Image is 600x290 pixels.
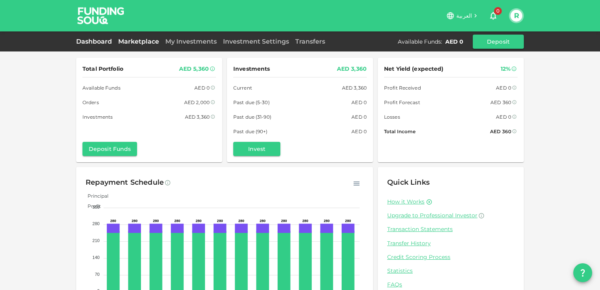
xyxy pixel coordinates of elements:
[387,198,424,206] a: How it Works
[179,64,209,74] div: AED 5,360
[490,127,511,136] div: AED 360
[233,142,280,156] button: Invest
[162,38,220,45] a: My Investments
[82,98,99,106] span: Orders
[233,64,270,74] span: Investments
[337,64,367,74] div: AED 3,360
[384,98,420,106] span: Profit Forecast
[233,84,252,92] span: Current
[496,84,511,92] div: AED 0
[387,253,514,261] a: Credit Scoring Process
[220,38,292,45] a: Investment Settings
[445,38,463,46] div: AED 0
[92,205,99,209] tspan: 350
[387,240,514,247] a: Transfer History
[92,238,99,243] tspan: 210
[387,212,477,219] span: Upgrade to Professional Investor
[351,127,367,136] div: AED 0
[496,113,511,121] div: AED 0
[233,98,270,106] span: Past due (5-30)
[194,84,210,92] div: AED 0
[82,193,108,199] span: Principal
[76,38,115,45] a: Dashboard
[387,226,514,233] a: Transaction Statements
[510,10,522,22] button: R
[387,281,514,288] a: FAQs
[233,127,268,136] span: Past due (90+)
[82,113,113,121] span: Investments
[82,84,121,92] span: Available Funds
[92,255,99,260] tspan: 140
[485,8,501,24] button: 0
[86,176,164,189] div: Repayment Schedule
[95,272,99,277] tspan: 70
[92,221,99,226] tspan: 280
[82,203,101,209] span: Profit
[82,64,123,74] span: Total Portfolio
[384,127,415,136] span: Total Income
[233,113,271,121] span: Past due (31-90)
[351,113,367,121] div: AED 0
[573,263,592,282] button: question
[398,38,442,46] div: Available Funds :
[185,113,210,121] div: AED 3,360
[351,98,367,106] div: AED 0
[184,98,210,106] div: AED 2,000
[494,7,502,15] span: 0
[384,84,421,92] span: Profit Received
[292,38,328,45] a: Transfers
[384,113,400,121] span: Losses
[387,178,430,187] span: Quick Links
[342,84,367,92] div: AED 3,360
[115,38,162,45] a: Marketplace
[384,64,444,74] span: Net Yield (expected)
[501,64,510,74] div: 12%
[456,12,472,19] span: العربية
[473,35,524,49] button: Deposit
[82,142,137,156] button: Deposit Funds
[387,267,514,275] a: Statistics
[387,212,514,219] a: Upgrade to Professional Investor
[490,98,511,106] div: AED 360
